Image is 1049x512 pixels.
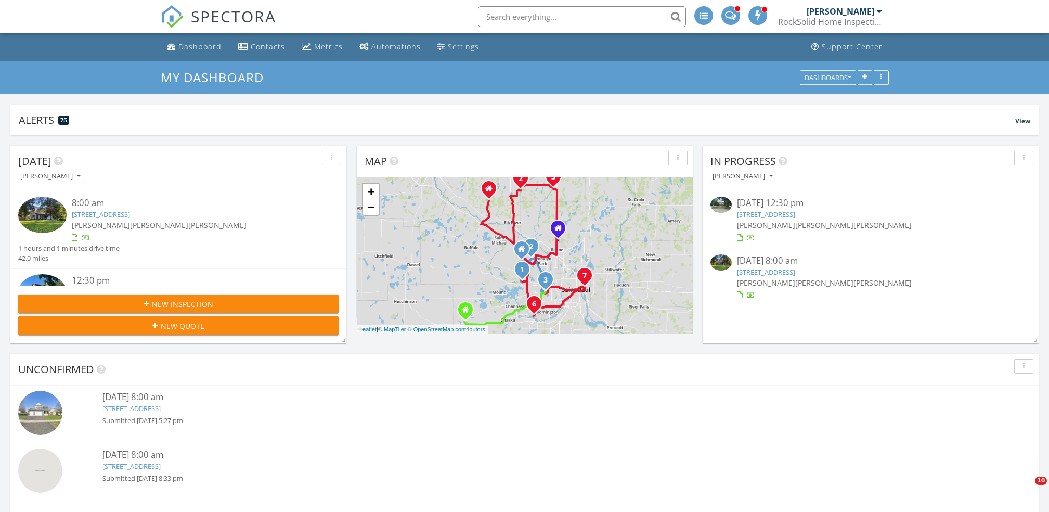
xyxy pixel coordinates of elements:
a: Contacts [234,37,289,57]
i: 6 [532,301,536,308]
i: 3 [551,174,555,181]
div: [DATE] 8:00 am [102,449,947,462]
div: 24661 187th street NW, Big Lake MN 55309 [489,188,495,195]
a: Zoom out [363,199,379,215]
a: 12:30 pm [STREET_ADDRESS] [PERSON_NAME][PERSON_NAME] 19 minutes drive time 11.5 miles [18,274,339,341]
button: [PERSON_NAME] [710,170,775,184]
div: Dashboards [805,74,851,81]
a: [STREET_ADDRESS] [102,404,161,413]
span: 10 [1035,477,1047,485]
div: Submitted [DATE] 5:27 pm [102,416,947,426]
a: © OpenStreetMap contributors [408,326,485,332]
button: New Inspection [18,295,339,313]
div: [PERSON_NAME] [713,173,773,180]
div: 1 hours and 1 minutes drive time [18,244,120,253]
div: [PERSON_NAME] [20,173,81,180]
div: Contacts [251,42,285,52]
a: Automations (Advanced) [355,37,425,57]
div: 10127 Trotters Path , Eden Prairie, MN 55347 [534,303,540,310]
span: [PERSON_NAME] [737,278,795,288]
button: [PERSON_NAME] [18,170,83,184]
i: 1 [520,266,524,274]
div: 112 Southwest 2nd St, Norwood Young America mn 55397 [465,310,472,316]
span: [PERSON_NAME] [188,220,247,230]
a: Dashboard [163,37,226,57]
span: 75 [60,117,67,124]
img: streetview [18,449,62,493]
span: [PERSON_NAME] [737,220,795,230]
div: [DATE] 8:00 am [102,391,947,404]
i: 3 [543,277,548,284]
span: In Progress [710,154,776,168]
div: [PERSON_NAME] [807,6,874,17]
a: [STREET_ADDRESS] [72,210,130,219]
div: Submitted [DATE] 8:33 pm [102,473,947,483]
img: 9322982%2Fcover_photos%2F9L30v6ZANAVgeIk0x3j9%2Fsmall.jpg [18,274,67,310]
div: | [357,325,488,334]
span: [DATE] [18,154,51,168]
span: [PERSON_NAME] [795,220,853,230]
div: 17184 80th Ave North, Maple grove MN 55311 [522,249,528,255]
i: 2 [529,244,533,251]
div: 42.0 miles [18,253,120,263]
span: [PERSON_NAME] [795,278,853,288]
a: [STREET_ADDRESS] [102,462,161,471]
span: [PERSON_NAME] [130,220,188,230]
a: [STREET_ADDRESS] [737,267,795,277]
button: Dashboards [800,70,856,85]
a: Metrics [297,37,347,57]
a: [DATE] 12:30 pm [STREET_ADDRESS] [PERSON_NAME][PERSON_NAME][PERSON_NAME] [710,197,1031,243]
div: 12:30 pm [72,274,312,287]
div: 27755 Blue Lake Dr NW , Zimmerman, MN 55398 [521,178,527,184]
div: [DATE] 8:00 am [737,254,1004,267]
a: SPECTORA [161,14,276,36]
div: Metrics [314,42,343,52]
div: Settings [448,42,479,52]
span: SPECTORA [191,5,276,27]
a: Leaflet [359,326,377,332]
span: Unconfirmed [18,362,94,376]
div: Support Center [822,42,883,52]
span: [PERSON_NAME] [853,278,912,288]
div: 1671 132nd Lane Northeast, Blaine MN 55449 [558,228,564,234]
span: New Quote [161,321,204,331]
div: 3520 W Bde Maka Ska Pkwy , Minneapolis, MN 55416 [546,279,552,286]
img: streetview [18,391,62,435]
a: 8:00 am [STREET_ADDRESS] [PERSON_NAME][PERSON_NAME][PERSON_NAME] 1 hours and 1 minutes drive time... [18,197,339,263]
span: [PERSON_NAME] [853,220,912,230]
a: Settings [433,37,483,57]
button: New Quote [18,316,339,335]
a: [DATE] 8:00 am [STREET_ADDRESS] [PERSON_NAME][PERSON_NAME][PERSON_NAME] [710,254,1031,301]
i: 7 [582,273,587,280]
div: RockSolid Home Inspections [778,17,882,27]
i: 2 [519,175,523,183]
div: 912 11th Ave SW , Isanti, MN 55040 [553,176,560,183]
iframe: Intercom live chat [1014,477,1039,502]
a: © MapTiler [378,326,406,332]
div: [DATE] 12:30 pm [737,197,1004,210]
span: [PERSON_NAME] [72,220,130,230]
img: 9356524%2Freports%2F9ebb742b-d727-4526-900a-d2a8dfc352c2%2Fcover_photos%2FJ6WhsMWJaoER8WGKWRu6%2F... [710,254,732,271]
div: Automations [371,42,421,52]
img: 9356524%2Freports%2F9ebb742b-d727-4526-900a-d2a8dfc352c2%2Fcover_photos%2FJ6WhsMWJaoER8WGKWRu6%2F... [18,197,67,233]
a: [DATE] 8:00 am [STREET_ADDRESS] Submitted [DATE] 5:27 pm [18,391,1031,438]
span: New Inspection [152,299,213,310]
a: [DATE] 8:00 am [STREET_ADDRESS] Submitted [DATE] 8:33 pm [18,449,1031,495]
a: My Dashboard [161,69,273,86]
div: Dashboard [178,42,222,52]
div: 16735 County Rd 6 , Plymouth, MN 55447 [522,269,528,275]
div: 1751 Margaret St , Saint Paul, MN 55106 [585,275,591,281]
img: The Best Home Inspection Software - Spectora [161,5,184,28]
div: Alerts [19,113,1015,127]
div: 8:00 am [72,197,312,210]
a: Zoom in [363,184,379,199]
span: View [1015,117,1030,125]
div: 11664 88th Ave N, Maple Grove, MN 55369 [531,246,537,252]
img: 9249503%2Fcover_photos%2FwKaiMKyDdwgCFwwIf2wd%2Fsmall.jpg [710,197,732,213]
a: Support Center [807,37,887,57]
a: [STREET_ADDRESS] [737,210,795,219]
input: Search everything... [478,6,686,27]
span: Map [365,154,387,168]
